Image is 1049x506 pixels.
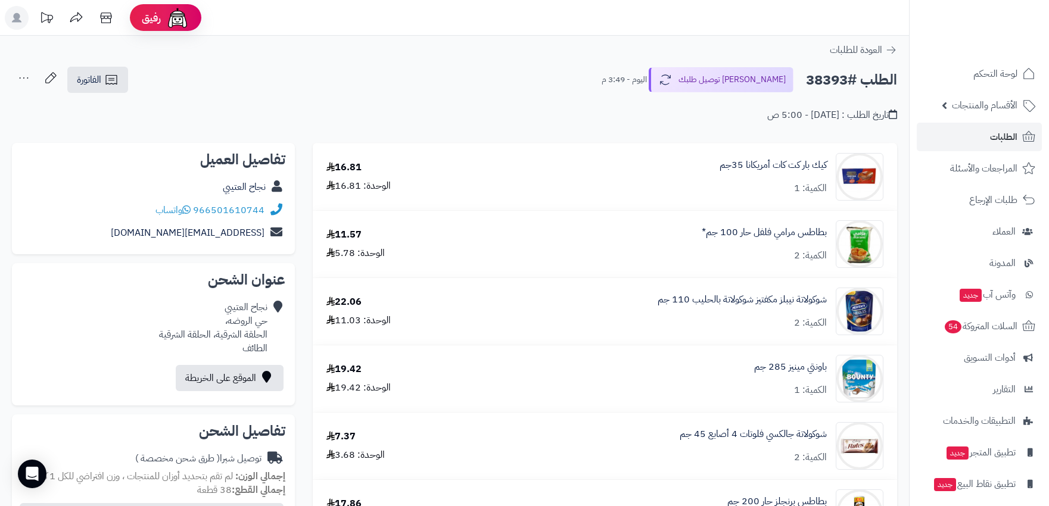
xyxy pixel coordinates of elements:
span: المراجعات والأسئلة [950,160,1017,177]
a: [EMAIL_ADDRESS][DOMAIN_NAME] [111,226,264,240]
div: الكمية: 2 [794,249,827,263]
a: شوكولاتة نيبلز مكفتيز شوكولاتة بالحليب 110 جم [658,293,827,307]
a: العودة للطلبات [830,43,897,57]
div: الوحدة: 5.78 [326,246,385,260]
div: الكمية: 2 [794,451,827,464]
div: الكمية: 1 [794,182,827,195]
div: الوحدة: 19.42 [326,381,391,395]
img: 1674412476-%D8%A7%D9%84%D8%AA%D9%82%D8%A7%D8%B7%20%D8%A7%D9%84%D9%88%D9%8A%D8%A8_22-1-2023_213239... [836,220,883,268]
div: 19.42 [326,363,362,376]
h2: تفاصيل العميل [21,152,285,167]
span: السلات المتروكة [944,318,1017,335]
div: الوحدة: 16.81 [326,179,391,193]
span: جديد [934,478,956,491]
a: الفاتورة [67,67,128,93]
span: وآتس آب [958,286,1016,303]
span: التطبيقات والخدمات [943,413,1016,429]
a: 966501610744 [193,203,264,217]
span: جديد [947,446,969,460]
span: 54 [945,320,961,333]
span: الفاتورة [77,73,101,87]
a: كيك بار كت كات أمريكانا 35جم [720,158,827,172]
img: 1665477687-Screenshot%202022-10-11%20114013-90x90.png [836,355,883,402]
span: العملاء [992,223,1016,240]
div: تاريخ الطلب : [DATE] - 5:00 ص [767,108,897,122]
h2: عنوان الشحن [21,273,285,287]
div: 7.37 [326,430,356,443]
a: شوكولاتة جالكسي فلوتات 4 أصابع 45 جم [680,427,827,441]
span: الطلبات [990,129,1017,145]
img: 1664608690-images%20(4)-90x90.jpg [836,422,883,470]
span: طلبات الإرجاع [969,192,1017,208]
a: باونتي مينيز 285 جم [754,360,827,374]
a: الموقع على الخريطة [176,365,284,391]
a: تحديثات المنصة [32,6,61,33]
a: المراجعات والأسئلة [917,154,1042,183]
a: تطبيق المتجرجديد [917,438,1042,467]
div: نجاح العتيبي حي الروضه، الحلقة الشرقية، الحلقة الشرقية الطائف [159,301,267,355]
div: الكمية: 1 [794,383,827,397]
a: التطبيقات والخدمات [917,407,1042,435]
h2: الطلب #38393 [806,68,897,92]
a: وآتس آبجديد [917,280,1042,309]
div: الوحدة: 3.68 [326,448,385,462]
strong: إجمالي الوزن: [235,469,285,483]
div: 22.06 [326,295,362,309]
div: Open Intercom Messenger [18,460,46,488]
a: الطلبات [917,123,1042,151]
h2: تفاصيل الشحن [21,424,285,438]
a: نجاح العتيبي [223,180,266,194]
span: المدونة [989,255,1016,271]
img: 1751300599-WhatsApp%20Image%202025-06-30%20at%207.21.10%20PM-90x90.jpeg [836,153,883,201]
span: رفيق [142,11,161,25]
a: أدوات التسويق [917,343,1042,372]
a: تطبيق نقاط البيعجديد [917,470,1042,498]
div: 16.81 [326,161,362,174]
small: 38 قطعة [197,483,285,497]
a: العملاء [917,217,1042,246]
span: تطبيق نقاط البيع [933,476,1016,492]
span: تطبيق المتجر [945,444,1016,461]
button: [PERSON_NAME] توصيل طلبك [649,67,793,92]
div: الكمية: 2 [794,316,827,330]
div: توصيل شبرا [135,452,262,466]
span: لوحة التحكم [973,65,1017,82]
a: السلات المتروكة54 [917,312,1042,341]
span: الأقسام والمنتجات [952,97,1017,114]
span: ( طرق شحن مخصصة ) [135,451,220,466]
div: الوحدة: 11.03 [326,314,391,327]
span: العودة للطلبات [830,43,882,57]
div: 11.57 [326,228,362,242]
img: ai-face.png [166,6,189,30]
a: لوحة التحكم [917,60,1042,88]
a: المدونة [917,249,1042,277]
img: 1673883590-81q5RIVQn9L-90x90.jpg [836,288,883,335]
a: واتساب [155,203,191,217]
a: التقارير [917,375,1042,404]
strong: إجمالي القطع: [232,483,285,497]
a: بطاطس مرامي فلفل حار 100 جم* [702,226,827,239]
a: طلبات الإرجاع [917,186,1042,214]
span: لم تقم بتحديد أوزان للمنتجات ، وزن افتراضي للكل 1 كجم [32,469,233,483]
small: اليوم - 3:49 م [602,74,647,86]
span: جديد [960,289,982,302]
span: أدوات التسويق [964,349,1016,366]
span: التقارير [993,381,1016,398]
